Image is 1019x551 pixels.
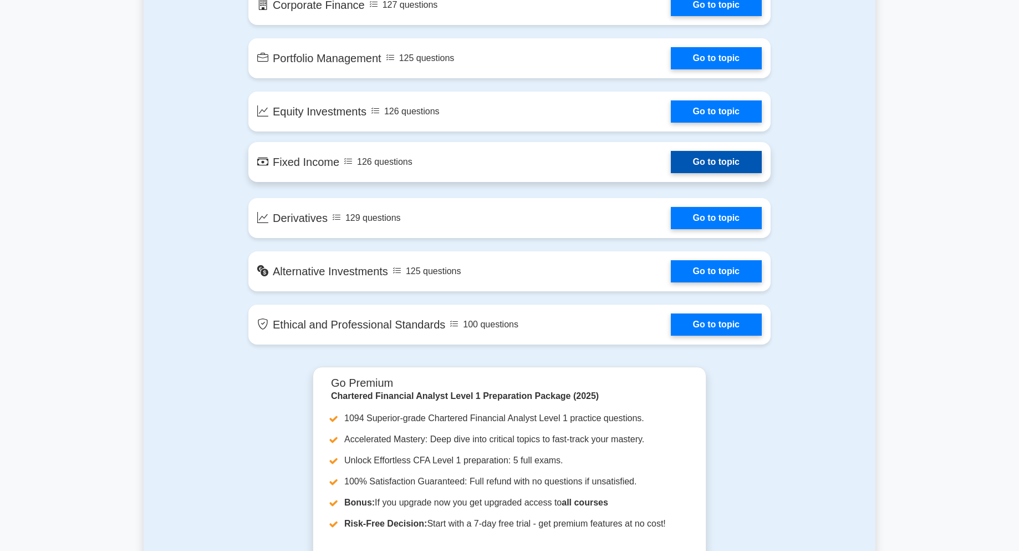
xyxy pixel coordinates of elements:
[671,207,762,229] a: Go to topic
[671,151,762,173] a: Go to topic
[671,47,762,69] a: Go to topic
[671,100,762,123] a: Go to topic
[671,260,762,282] a: Go to topic
[671,314,762,336] a: Go to topic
